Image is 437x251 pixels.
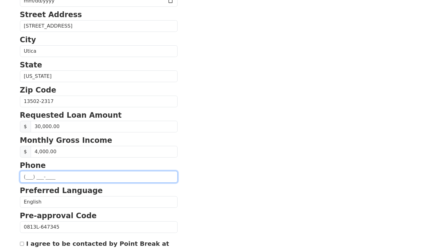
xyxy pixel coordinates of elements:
input: (___) ___-____ [20,171,178,183]
strong: State [20,61,42,69]
strong: Preferred Language [20,186,103,195]
input: Street Address [20,20,178,32]
input: Requested Loan Amount [31,121,178,132]
strong: Street Address [20,10,82,19]
input: City [20,45,178,57]
span: $ [20,146,31,158]
input: 0.00 [31,146,178,158]
strong: Pre-approval Code [20,211,97,220]
strong: City [20,36,36,44]
strong: Phone [20,161,46,170]
p: Monthly Gross Income [20,135,178,146]
input: Pre-approval Code [20,221,178,233]
input: Zip Code [20,96,178,107]
span: $ [20,121,31,132]
strong: Zip Code [20,86,56,94]
strong: Requested Loan Amount [20,111,122,120]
